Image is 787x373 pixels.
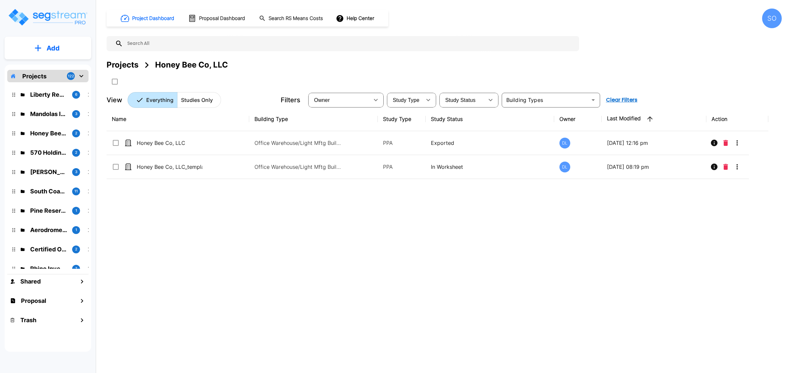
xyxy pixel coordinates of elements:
[68,73,74,79] p: 122
[30,90,67,99] p: Liberty Real Properties, LLC
[118,11,178,26] button: Project Dashboard
[30,264,67,273] p: Rhino Investments
[20,316,36,324] h1: Trash
[108,75,121,88] button: SelectAll
[314,97,330,103] span: Owner
[607,139,701,147] p: [DATE] 12:16 pm
[706,107,768,131] th: Action
[47,43,60,53] p: Add
[30,148,67,157] p: 570 Holdings, LLC
[75,246,77,252] p: 2
[431,163,549,171] p: In Worksheet
[559,138,570,148] div: DL
[20,277,41,286] h1: Shared
[30,187,67,196] p: South Coast Commercial
[186,11,249,25] button: Proposal Dashboard
[256,12,327,25] button: Search RS Means Costs
[181,96,213,104] p: Studies Only
[107,107,249,131] th: Name
[30,109,67,118] p: Mandolas Italian Kitchen
[137,139,202,147] p: Honey Bee Co, LLC
[607,163,701,171] p: [DATE] 08:19 pm
[721,160,731,173] button: Delete
[123,36,576,51] input: Search All
[75,227,77,233] p: 1
[731,136,744,149] button: More-Options
[146,96,173,104] p: Everything
[281,95,300,105] p: Filters
[445,97,476,103] span: Study Status
[554,107,602,131] th: Owner
[5,39,91,58] button: Add
[334,12,377,25] button: Help Center
[75,266,77,271] p: 7
[177,92,221,108] button: Studies Only
[137,163,202,171] p: Honey Bee Co, LLC_template
[75,92,77,97] p: 6
[74,188,78,194] p: 11
[602,107,706,131] th: Last Modified
[721,136,731,149] button: Delete
[731,160,744,173] button: More-Options
[708,136,721,149] button: Info
[559,162,570,172] div: DL
[589,95,598,105] button: Open
[22,72,47,81] p: Projects
[128,92,221,108] div: Platform
[107,95,122,105] p: View
[378,107,425,131] th: Study Type
[75,208,77,213] p: 1
[603,93,640,107] button: Clear Filters
[30,206,67,215] p: Pine Reserve
[310,91,369,109] div: Select
[30,245,67,254] p: Certified Origins, Inc.
[8,8,88,27] img: Logo
[132,15,174,22] h1: Project Dashboard
[107,59,138,71] div: Projects
[75,169,77,175] p: 3
[30,129,67,138] p: Honey Bee Co, LLC
[254,163,343,171] p: Office Warehouse/Light Mftg Building, Office Warehouse/Light Mftg Building, Office Warehouse/Ligh...
[431,139,549,147] p: Exported
[30,167,67,176] p: Sean
[383,163,420,171] p: PPA
[21,296,46,305] h1: Proposal
[75,111,77,117] p: 3
[441,91,484,109] div: Select
[504,95,587,105] input: Building Types
[393,97,419,103] span: Study Type
[75,130,77,136] p: 2
[30,226,67,234] p: Aerodrome Properties
[388,91,422,109] div: Select
[155,59,228,71] div: Honey Bee Co, LLC
[249,107,378,131] th: Building Type
[426,107,554,131] th: Study Status
[269,15,323,22] h1: Search RS Means Costs
[762,9,782,28] div: SO
[383,139,420,147] p: PPA
[254,139,343,147] p: Office Warehouse/Light Mftg Building, Office Warehouse/Light Mftg Building, Office Warehouse/Ligh...
[128,92,177,108] button: Everything
[75,150,77,155] p: 2
[708,160,721,173] button: Info
[199,15,245,22] h1: Proposal Dashboard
